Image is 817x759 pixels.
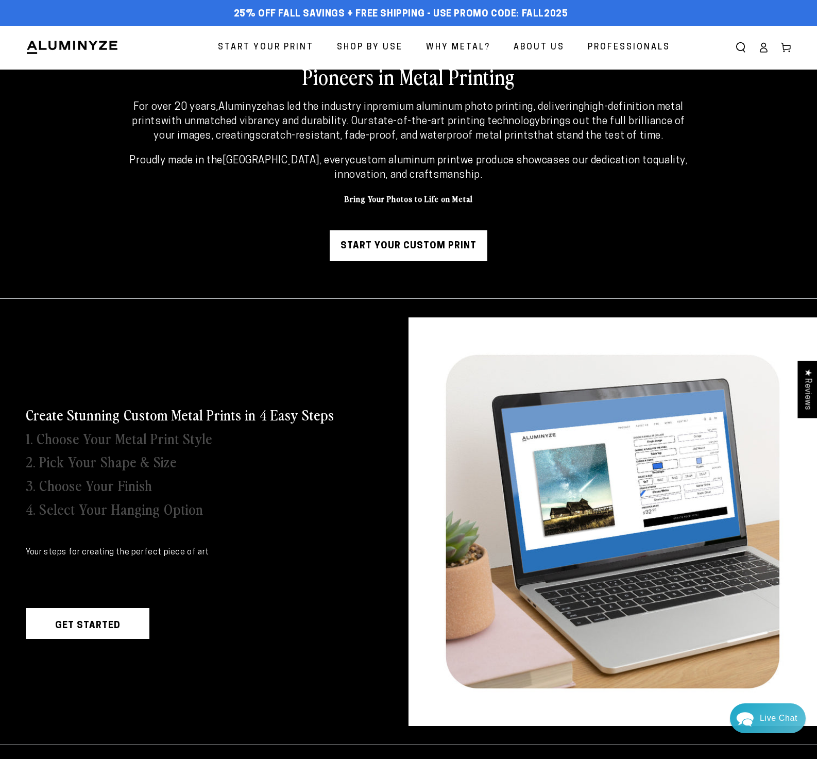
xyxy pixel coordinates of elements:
[514,40,565,55] span: About Us
[218,40,314,55] span: Start Your Print
[77,63,740,90] h2: Pioneers in Metal Printing
[223,156,319,166] strong: [GEOGRAPHIC_DATA]
[210,34,321,61] a: Start Your Print
[26,476,152,494] h3: 3. Choose Your Finish
[408,317,817,726] img: Laptop screen displaying the Aluminyze website’s customizer tool for creating aluminum photo prin...
[506,34,572,61] a: About Us
[797,361,817,418] div: Click to open Judge.me floating reviews tab
[127,154,690,182] p: Proudly made in the , every we produce showcases our dedication to .
[127,100,690,143] p: For over 20 years, has led the industry in , delivering with unmatched vibrancy and durability. O...
[255,131,534,141] strong: scratch-resistant, fade-proof, and waterproof metal prints
[588,40,670,55] span: Professionals
[730,703,806,733] div: Chat widget toggle
[337,40,403,55] span: Shop By Use
[26,429,212,447] h3: 1. Choose Your Metal Print Style
[729,36,752,59] summary: Search our site
[26,546,383,560] p: Your steps for creating the perfect piece of art
[218,102,267,112] strong: Aluminyze
[368,116,541,127] strong: state-of-the-art printing technology
[350,156,461,166] strong: custom aluminum print
[132,102,684,127] strong: high-definition metal prints
[26,405,334,424] h3: Create Stunning Custom Metal Prints in 4 Easy Steps
[760,703,797,733] div: Contact Us Directly
[26,499,203,518] h3: 4. Select Your Hanging Option
[330,230,487,261] a: Start Your Custom Print
[26,608,149,639] a: Get Started
[329,34,411,61] a: Shop By Use
[372,102,533,112] strong: premium aluminum photo printing
[580,34,678,61] a: Professionals
[345,193,473,204] strong: Bring Your Photos to Life on Metal
[234,9,568,20] span: 25% off FALL Savings + Free Shipping - Use Promo Code: FALL2025
[426,40,490,55] span: Why Metal?
[334,156,687,180] strong: quality, innovation, and craftsmanship
[26,452,177,470] h3: 2. Pick Your Shape & Size
[418,34,498,61] a: Why Metal?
